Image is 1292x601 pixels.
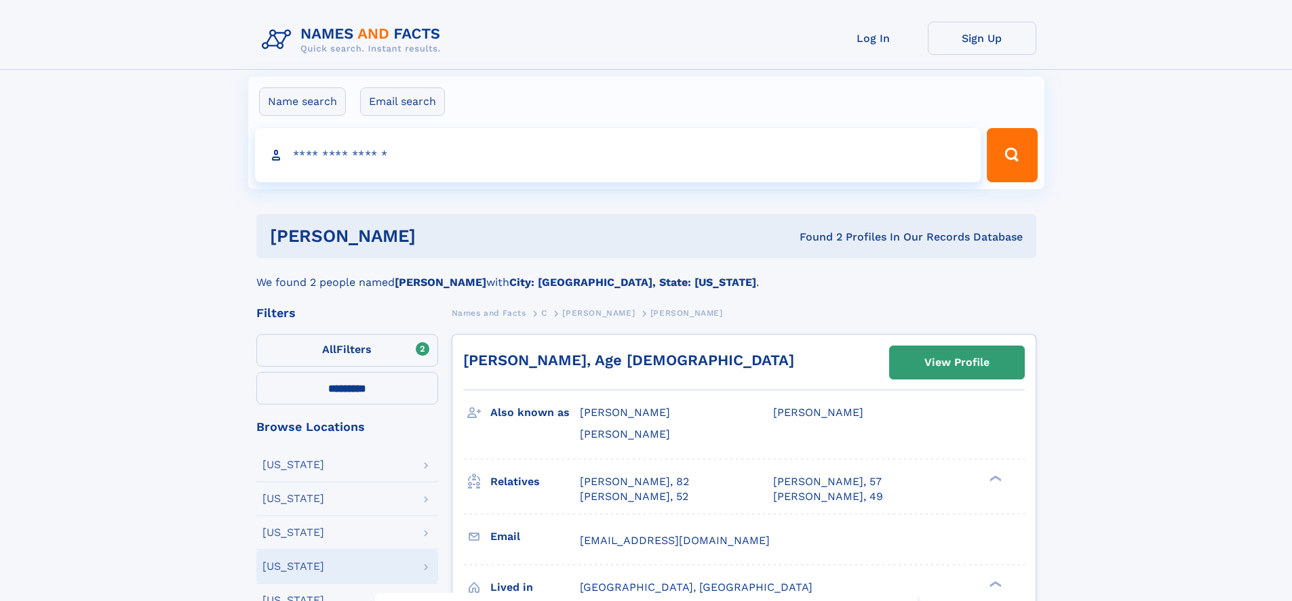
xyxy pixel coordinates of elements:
[256,258,1036,291] div: We found 2 people named with .
[256,334,438,367] label: Filters
[541,308,547,318] span: C
[270,228,608,245] h1: [PERSON_NAME]
[541,304,547,321] a: C
[255,128,981,182] input: search input
[924,347,990,378] div: View Profile
[987,128,1037,182] button: Search Button
[562,308,635,318] span: [PERSON_NAME]
[509,276,756,289] b: City: [GEOGRAPHIC_DATA], State: [US_STATE]
[580,474,689,489] a: [PERSON_NAME], 82
[256,421,438,433] div: Browse Locations
[490,401,580,424] h3: Also known as
[580,428,670,440] span: [PERSON_NAME]
[580,581,813,594] span: [GEOGRAPHIC_DATA], [GEOGRAPHIC_DATA]
[395,276,486,289] b: [PERSON_NAME]
[490,576,580,599] h3: Lived in
[650,308,723,318] span: [PERSON_NAME]
[580,489,688,504] a: [PERSON_NAME], 52
[580,406,670,419] span: [PERSON_NAME]
[986,474,1002,482] div: ❯
[928,22,1036,55] a: Sign Up
[256,22,452,58] img: Logo Names and Facts
[773,474,882,489] a: [PERSON_NAME], 57
[463,352,794,369] a: [PERSON_NAME], Age [DEMOGRAPHIC_DATA]
[562,304,635,321] a: [PERSON_NAME]
[773,406,863,419] span: [PERSON_NAME]
[819,22,928,55] a: Log In
[262,459,324,470] div: [US_STATE]
[360,87,445,116] label: Email search
[490,470,580,493] h3: Relatives
[986,579,1002,588] div: ❯
[322,343,336,356] span: All
[890,346,1024,379] a: View Profile
[262,493,324,504] div: [US_STATE]
[490,525,580,548] h3: Email
[256,307,438,319] div: Filters
[259,87,346,116] label: Name search
[773,489,883,504] a: [PERSON_NAME], 49
[580,534,770,547] span: [EMAIL_ADDRESS][DOMAIN_NAME]
[452,304,526,321] a: Names and Facts
[608,230,1023,245] div: Found 2 Profiles In Our Records Database
[262,561,324,572] div: [US_STATE]
[262,527,324,538] div: [US_STATE]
